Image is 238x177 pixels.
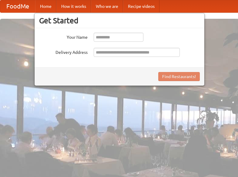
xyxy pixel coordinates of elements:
[39,48,88,55] label: Delivery Address
[158,72,200,81] button: Find Restaurants!
[91,0,123,12] a: Who we are
[39,16,200,25] h3: Get Started
[56,0,91,12] a: How it works
[123,0,159,12] a: Recipe videos
[35,0,56,12] a: Home
[39,33,88,40] label: Your Name
[0,0,35,12] a: FoodMe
